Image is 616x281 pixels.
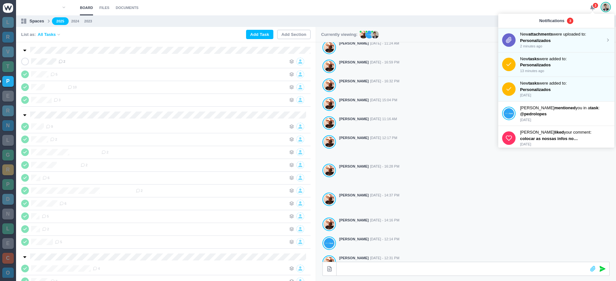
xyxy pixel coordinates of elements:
[520,37,578,44] p: Personalizados
[339,236,369,242] strong: [PERSON_NAME]
[502,105,611,123] a: João Tosta [PERSON_NAME]mentionedyou in atask: @pedrolopes [DATE]
[2,150,14,161] a: G
[371,31,379,38] img: PL
[520,62,578,68] p: Personalizados
[2,179,14,190] a: P
[370,116,397,122] span: [DATE] 11:16 AM
[370,193,399,198] span: [DATE] - 14:37 PM
[520,93,611,98] p: [DATE]
[2,105,14,116] a: R
[370,60,399,65] span: [DATE] - 16:59 PM
[38,31,56,38] span: All Tasks
[528,56,539,61] strong: tasks
[2,253,14,264] a: C
[554,130,564,135] strong: liked
[2,32,14,43] a: R
[370,135,397,141] span: [DATE] 12:17 PM
[592,2,599,9] span: 3
[2,61,14,72] a: T
[2,223,14,234] a: L
[277,30,311,39] button: Add Section
[370,79,399,84] span: [DATE] - 16:32 PM
[365,31,373,38] img: JT
[520,44,605,49] p: 2 minutes ago
[2,120,14,131] a: N
[520,80,611,87] p: New were added to:
[528,32,553,37] strong: attachments
[324,165,334,176] img: Antonio Lopes
[520,56,611,62] p: New were added to:
[3,3,13,13] img: winio
[52,17,69,25] a: 2025
[324,61,334,72] img: Antonio Lopes
[2,76,14,87] a: P
[339,97,369,103] strong: [PERSON_NAME]
[370,97,397,103] span: [DATE] 15:04 PM
[370,218,399,223] span: [DATE] - 14:16 PM
[339,60,369,65] strong: [PERSON_NAME]
[339,164,369,169] strong: [PERSON_NAME]
[520,68,611,74] p: 13 minutes ago
[339,116,369,122] strong: [PERSON_NAME]
[2,209,14,219] a: N
[590,105,598,110] strong: task
[370,41,399,46] span: [DATE] - 11:24 AM
[520,142,611,147] p: [DATE]
[520,117,611,123] p: [DATE]
[520,105,611,111] p: [PERSON_NAME] you in a :
[324,42,334,53] img: Antonio Lopes
[602,3,610,11] img: Pedro Lopes
[2,91,14,102] a: E
[370,236,399,242] span: [DATE] - 12:14 PM
[502,129,611,147] a: [PERSON_NAME]likedyour comment: colocar as nossas infos no verso da contra-capa [DATE]
[2,17,14,28] a: L
[528,81,539,86] strong: tasks
[71,19,79,24] a: 2024
[2,194,14,205] a: D
[370,164,399,169] span: [DATE] - 16:28 PM
[370,255,399,261] span: [DATE] - 12:31 PM
[520,87,578,93] p: Personalizados
[324,99,334,110] img: Antonio Lopes
[339,41,369,46] strong: [PERSON_NAME]
[324,194,334,205] img: Antonio Lopes
[502,56,611,74] a: Newtaskswere added to: Personalizados 13 minutes ago
[2,135,14,146] a: L
[324,80,334,91] img: Antonio Lopes
[324,219,334,230] img: Antonio Lopes
[339,218,369,223] strong: [PERSON_NAME]
[324,136,334,147] img: Antonio Lopes
[502,31,611,49] a: Newattachmentswere uploaded to: Personalizados 2 minutes ago
[520,130,592,135] span: [PERSON_NAME] your comment:
[360,31,367,38] img: AL
[324,118,334,128] img: Antonio Lopes
[339,255,369,261] strong: [PERSON_NAME]
[520,31,605,37] p: New were uploaded to:
[520,112,547,116] span: @pedrolopes
[502,80,611,98] a: Newtaskswere added to: Personalizados [DATE]
[324,238,334,249] img: João Tosta
[2,268,14,278] a: O
[2,46,14,57] a: V
[2,238,14,249] a: E
[2,164,14,175] a: R
[554,105,576,110] strong: mentioned
[339,79,369,84] strong: [PERSON_NAME]
[539,18,565,24] p: Notifications
[21,31,61,38] div: List as:
[339,135,369,141] strong: [PERSON_NAME]
[30,18,44,24] p: Spaces
[567,18,573,24] span: 3
[84,19,92,24] a: 2023
[504,108,514,119] img: João Tosta
[339,193,369,198] strong: [PERSON_NAME]
[246,30,273,39] button: Add Task
[321,31,357,38] p: Currently viewing:
[21,19,26,24] img: spaces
